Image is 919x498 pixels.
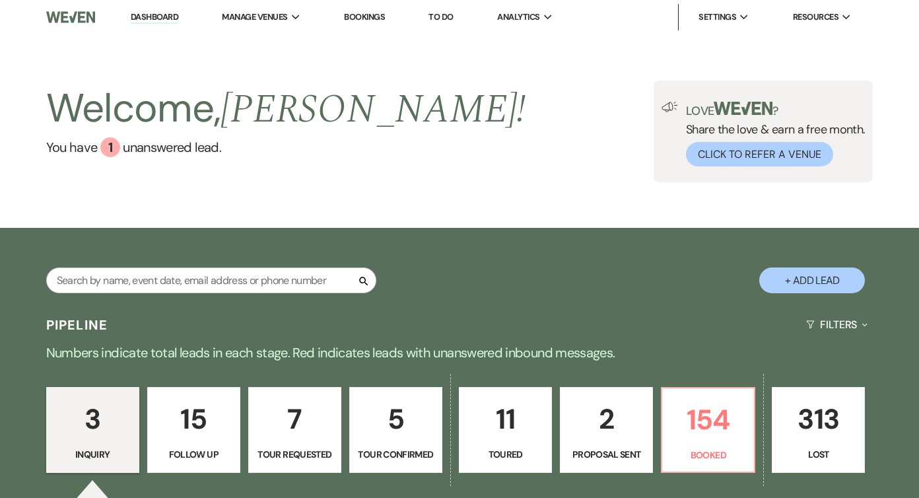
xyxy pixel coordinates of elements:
a: You have 1 unanswered lead. [46,137,526,157]
p: Booked [670,448,746,462]
p: Tour Confirmed [358,447,434,462]
button: + Add Lead [759,267,865,293]
a: 154Booked [661,387,755,473]
a: 7Tour Requested [248,387,341,473]
a: Bookings [344,11,385,22]
p: 15 [156,397,232,441]
a: 5Tour Confirmed [349,387,442,473]
img: loud-speaker-illustration.svg [662,102,678,112]
span: Analytics [497,11,539,24]
p: Love ? [686,102,866,117]
input: Search by name, event date, email address or phone number [46,267,376,293]
p: 313 [780,397,856,441]
a: 3Inquiry [46,387,139,473]
p: 11 [467,397,543,441]
a: To Do [428,11,453,22]
img: weven-logo-green.svg [714,102,772,115]
span: [PERSON_NAME] ! [221,79,526,140]
h2: Welcome, [46,81,526,137]
div: Share the love & earn a free month. [678,102,866,166]
p: 154 [670,398,746,442]
a: 15Follow Up [147,387,240,473]
span: Resources [793,11,838,24]
p: Proposal Sent [568,447,644,462]
div: 1 [100,137,120,157]
span: Manage Venues [222,11,287,24]
img: Weven Logo [46,3,96,31]
span: Settings [698,11,736,24]
button: Filters [801,307,873,342]
p: Lost [780,447,856,462]
h3: Pipeline [46,316,108,334]
p: Toured [467,447,543,462]
p: Follow Up [156,447,232,462]
p: 3 [55,397,131,441]
p: Tour Requested [257,447,333,462]
p: 7 [257,397,333,441]
p: Inquiry [55,447,131,462]
a: Dashboard [131,11,178,24]
a: 11Toured [459,387,552,473]
p: 5 [358,397,434,441]
button: Click to Refer a Venue [686,142,833,166]
a: 2Proposal Sent [560,387,653,473]
p: 2 [568,397,644,441]
a: 313Lost [772,387,865,473]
